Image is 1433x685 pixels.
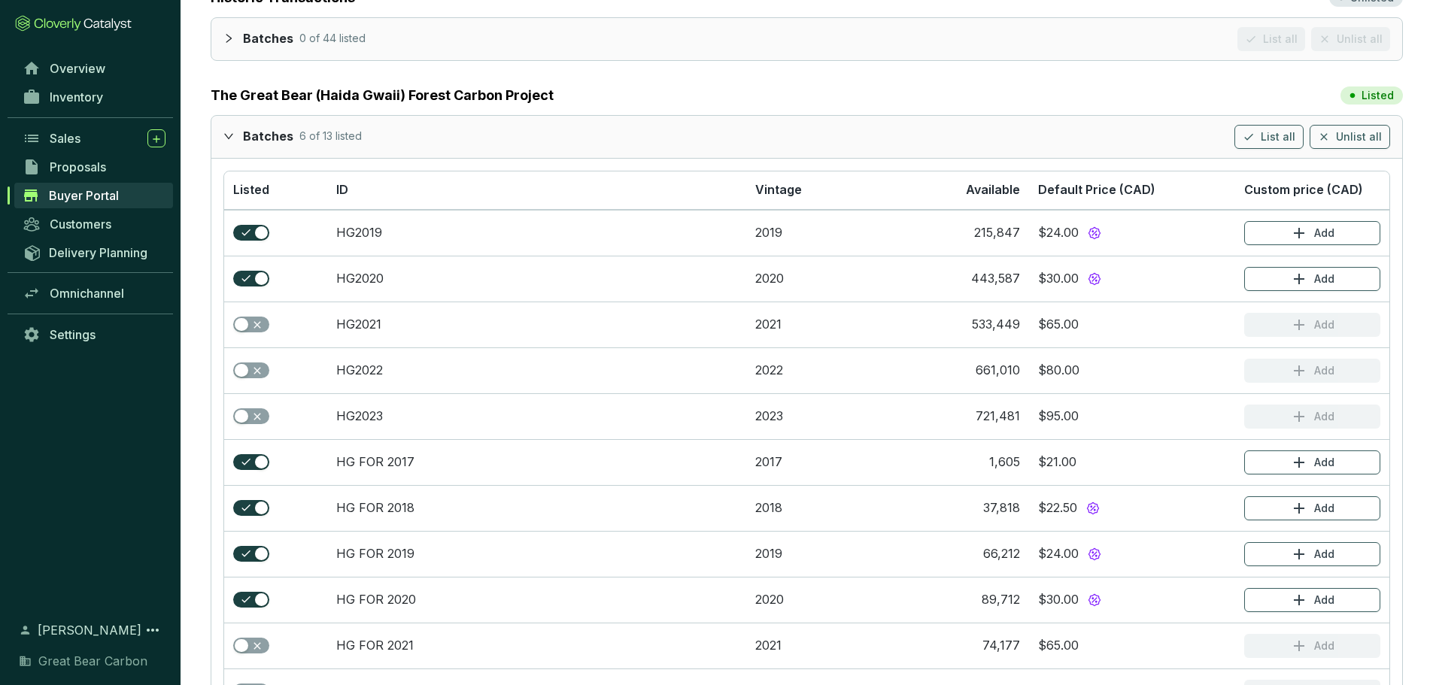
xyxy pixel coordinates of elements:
a: Delivery Planning [15,240,173,265]
td: 2018 [746,485,875,531]
p: Add [1314,593,1334,608]
span: Proposals [50,159,106,174]
td: 2019 [746,531,875,577]
p: Add [1314,455,1334,470]
p: Add [1314,226,1334,241]
button: Add [1244,267,1380,291]
span: Listed [233,182,269,197]
div: 215,847 [974,225,1020,241]
td: 2019 [746,210,875,256]
td: 2022 [746,347,875,393]
td: HG2023 [327,393,747,439]
td: HG FOR 2017 [327,439,747,485]
p: Add [1314,271,1334,286]
span: Omnichannel [50,286,124,301]
p: Listed [1362,88,1394,103]
span: [PERSON_NAME] [38,621,141,639]
a: The Great Bear (Haida Gwaii) Forest Carbon Project [211,85,554,106]
section: $95.00 [1038,408,1225,425]
td: HG2019 [327,210,747,256]
div: 1,605 [989,454,1020,471]
a: Customers [15,211,173,237]
a: Omnichannel [15,280,173,306]
div: collapsed [223,27,243,49]
td: 2020 [746,577,875,623]
p: 6 of 13 listed [299,129,362,145]
td: HG FOR 2018 [327,485,747,531]
span: Customers [50,217,111,232]
a: Inventory [15,84,173,110]
span: List all [1261,129,1295,144]
a: HG FOR 2021 [336,638,414,653]
a: HG FOR 2017 [336,454,414,469]
td: 2021 [746,302,875,347]
button: Add [1244,588,1380,612]
section: $65.00 [1038,638,1225,654]
td: 2017 [746,439,875,485]
a: Buyer Portal [14,183,173,208]
td: 2020 [746,256,875,302]
th: Available [875,171,1029,210]
th: Listed [224,171,327,210]
div: $24.00 [1038,546,1079,562]
p: 0 of 44 listed [299,31,366,47]
td: HG2022 [327,347,747,393]
a: Overview [15,56,173,81]
span: Default Price (CAD) [1038,182,1155,197]
button: Add [1244,450,1380,474]
span: Vintage [755,182,802,197]
span: Custom price (CAD) [1244,182,1363,197]
span: Available [966,182,1020,197]
div: 89,712 [982,592,1020,608]
a: HG2023 [336,408,383,423]
p: Batches [243,129,293,145]
a: HG FOR 2020 [336,592,416,607]
span: Sales [50,131,80,146]
span: ID [336,182,348,197]
div: $22.50 [1038,500,1077,517]
div: expanded [223,125,243,147]
p: Add [1314,501,1334,516]
td: HG FOR 2020 [327,577,747,623]
a: Sales [15,126,173,151]
button: Add [1244,542,1380,566]
div: 74,177 [982,638,1020,654]
span: collapsed [223,33,234,44]
a: Settings [15,322,173,347]
a: Proposals [15,154,173,180]
td: 2023 [746,393,875,439]
div: 533,449 [972,317,1020,333]
td: HG FOR 2019 [327,531,747,577]
div: $30.00 [1038,271,1079,287]
td: 2021 [746,623,875,668]
button: List all [1234,125,1304,149]
p: Add [1314,547,1334,562]
th: Vintage [746,171,875,210]
span: Inventory [50,89,103,105]
span: expanded [223,131,234,141]
button: Add [1244,221,1380,245]
div: $21.00 [1038,454,1076,471]
span: Settings [50,327,96,342]
th: ID [327,171,747,210]
button: Unlist all [1310,125,1390,149]
div: 37,818 [983,500,1020,517]
a: HG2021 [336,317,381,332]
div: 443,587 [971,271,1020,287]
span: Delivery Planning [49,245,147,260]
div: 66,212 [983,546,1020,562]
p: Batches [243,31,293,47]
section: $65.00 [1038,317,1225,333]
a: HG2022 [336,362,383,377]
td: HG2021 [327,302,747,347]
span: Great Bear Carbon [38,652,147,670]
td: HG2020 [327,256,747,302]
span: Unlist all [1336,129,1382,144]
a: HG FOR 2019 [336,546,414,561]
td: HG FOR 2021 [327,623,747,668]
div: $30.00 [1038,592,1079,608]
div: $24.00 [1038,225,1079,241]
div: 661,010 [976,362,1020,379]
span: Buyer Portal [49,188,119,203]
button: Add [1244,496,1380,520]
